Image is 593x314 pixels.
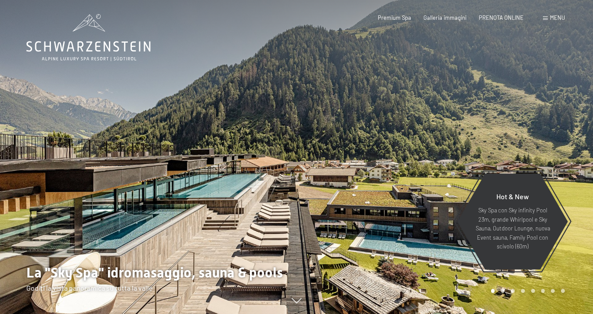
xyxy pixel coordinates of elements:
div: Carousel Page 7 [551,289,555,293]
a: Hot & New Sky Spa con Sky infinity Pool 23m, grande Whirlpool e Sky Sauna, Outdoor Lounge, nuova ... [457,173,568,270]
div: Carousel Pagination [488,289,565,293]
div: Carousel Page 8 [561,289,565,293]
div: Carousel Page 4 [521,289,525,293]
a: Premium Spa [378,14,411,21]
span: Hot & New [496,192,529,201]
div: Carousel Page 2 [501,289,505,293]
span: Menu [550,14,565,21]
div: Carousel Page 6 [541,289,545,293]
a: Galleria immagini [423,14,466,21]
div: Carousel Page 1 (Current Slide) [491,289,495,293]
div: Carousel Page 3 [511,289,515,293]
a: PRENOTA ONLINE [479,14,524,21]
div: Carousel Page 5 [531,289,535,293]
p: Sky Spa con Sky infinity Pool 23m, grande Whirlpool e Sky Sauna, Outdoor Lounge, nuova Event saun... [474,206,551,251]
